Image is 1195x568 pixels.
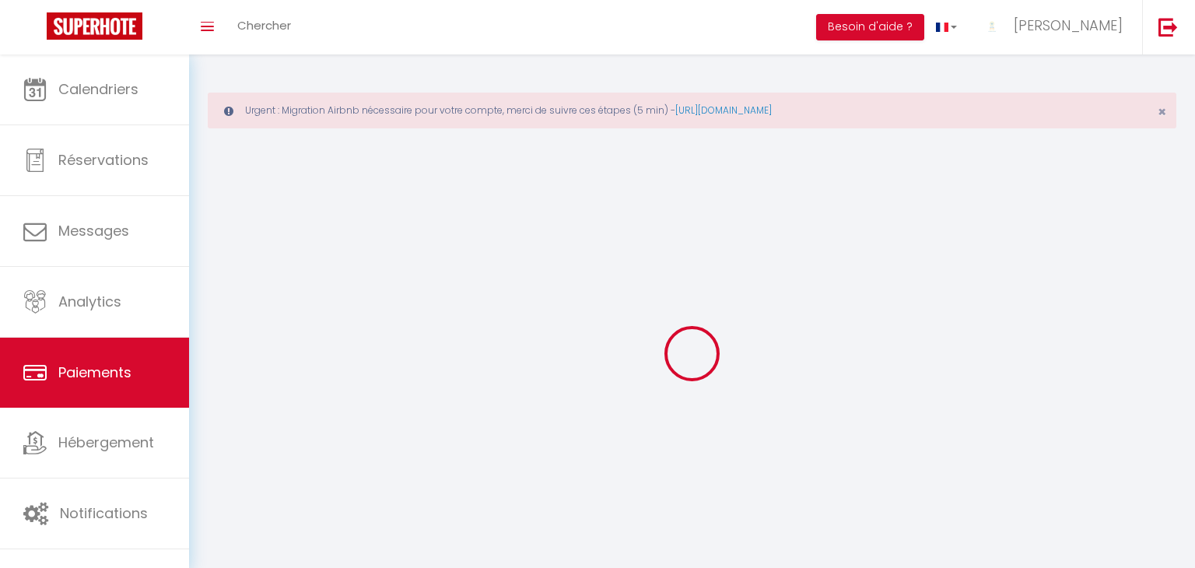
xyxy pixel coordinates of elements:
[58,79,138,99] span: Calendriers
[675,103,772,117] a: [URL][DOMAIN_NAME]
[1014,16,1123,35] span: [PERSON_NAME]
[58,292,121,311] span: Analytics
[980,14,1004,37] img: ...
[1158,105,1166,119] button: Close
[60,503,148,523] span: Notifications
[1158,17,1178,37] img: logout
[58,363,131,382] span: Paiements
[1158,102,1166,121] span: ×
[12,6,59,53] button: Ouvrir le widget de chat LiveChat
[58,433,154,452] span: Hébergement
[816,14,924,40] button: Besoin d'aide ?
[47,12,142,40] img: Super Booking
[237,17,291,33] span: Chercher
[208,93,1176,128] div: Urgent : Migration Airbnb nécessaire pour votre compte, merci de suivre ces étapes (5 min) -
[58,150,149,170] span: Réservations
[58,221,129,240] span: Messages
